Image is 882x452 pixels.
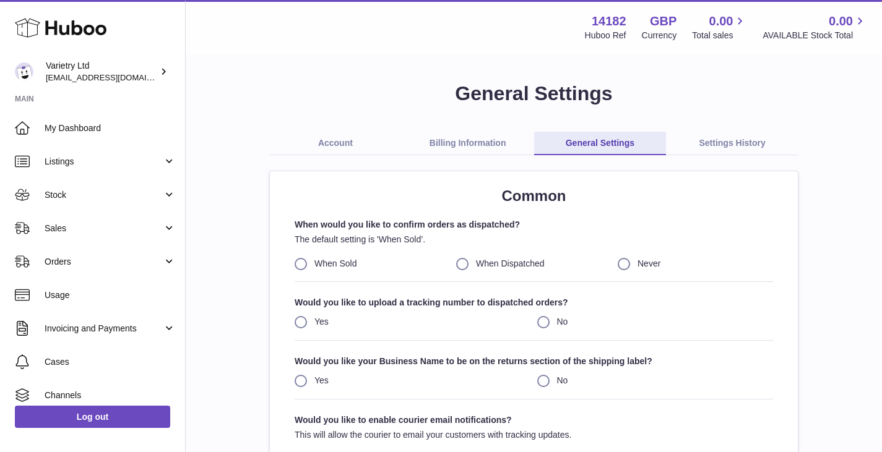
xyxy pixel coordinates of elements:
label: No [537,375,774,386]
span: Sales [45,223,163,234]
div: Varietry Ltd [46,60,157,83]
span: Orders [45,256,163,268]
span: Usage [45,289,176,301]
strong: 14182 [592,13,626,30]
img: leith@varietry.com [15,62,33,81]
p: The default setting is 'When Sold’. [295,234,773,245]
label: Never [618,258,773,270]
span: My Dashboard [45,122,176,134]
span: AVAILABLE Stock Total [763,30,867,41]
strong: When would you like to confirm orders as dispatched? [295,219,773,231]
a: Log out [15,406,170,428]
label: Yes [295,316,531,328]
div: Currency [642,30,677,41]
h1: General Settings [205,80,862,107]
a: General Settings [534,132,667,155]
a: 0.00 Total sales [692,13,747,41]
label: When Sold [295,258,450,270]
p: This will allow the courier to email your customers with tracking updates. [295,429,773,441]
label: Yes [295,375,531,386]
span: [EMAIL_ADDRESS][DOMAIN_NAME] [46,72,182,82]
span: Cases [45,356,176,368]
label: No [537,316,774,328]
span: 0.00 [709,13,733,30]
span: Stock [45,189,163,201]
strong: Would you like your Business Name to be on the returns section of the shipping label? [295,356,773,367]
h2: Common [295,186,773,206]
a: Billing Information [402,132,534,155]
span: 0.00 [829,13,853,30]
span: Total sales [692,30,747,41]
span: Channels [45,390,176,401]
a: 0.00 AVAILABLE Stock Total [763,13,867,41]
a: Settings History [666,132,798,155]
strong: GBP [650,13,677,30]
strong: Would you like to upload a tracking number to dispatched orders? [295,297,773,309]
label: When Dispatched [456,258,612,270]
div: Huboo Ref [585,30,626,41]
a: Account [269,132,402,155]
span: Invoicing and Payments [45,323,163,335]
span: Listings [45,156,163,168]
strong: Would you like to enable courier email notifications? [295,414,773,426]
